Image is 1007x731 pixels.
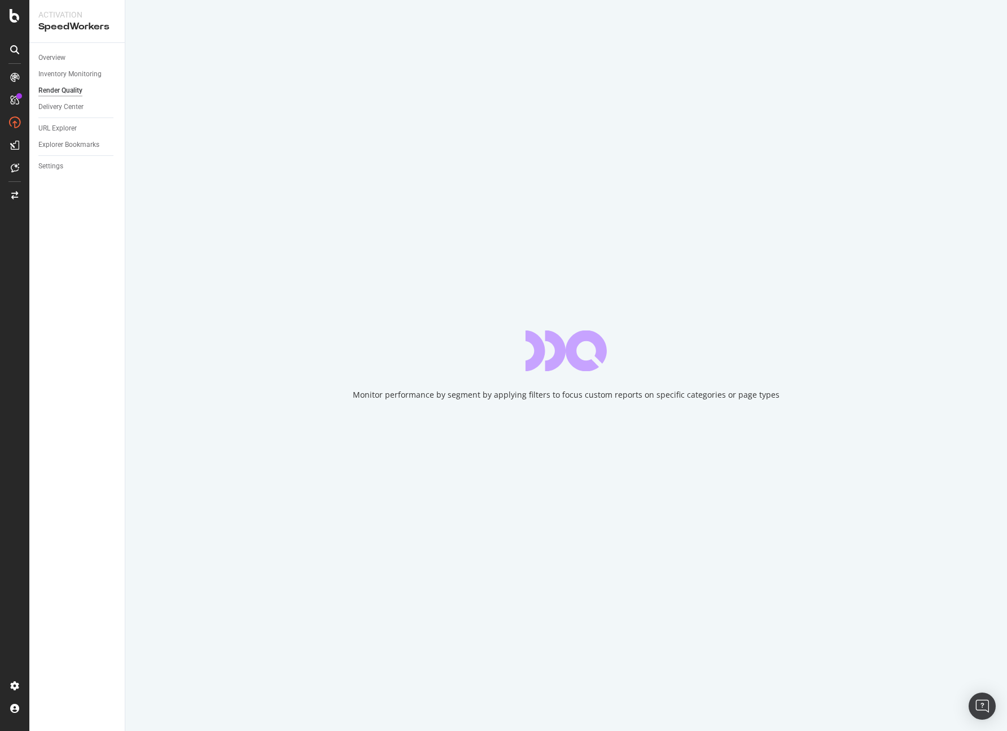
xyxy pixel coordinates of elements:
[38,52,117,64] a: Overview
[38,9,116,20] div: Activation
[38,85,82,97] div: Render Quality
[38,139,117,151] a: Explorer Bookmarks
[38,123,117,134] a: URL Explorer
[526,330,607,371] div: animation
[38,139,99,151] div: Explorer Bookmarks
[38,85,117,97] a: Render Quality
[38,160,117,172] a: Settings
[38,68,102,80] div: Inventory Monitoring
[38,20,116,33] div: SpeedWorkers
[38,101,84,113] div: Delivery Center
[38,123,77,134] div: URL Explorer
[38,52,65,64] div: Overview
[353,389,780,401] div: Monitor performance by segment by applying filters to focus custom reports on specific categories...
[969,693,996,720] div: Open Intercom Messenger
[38,160,63,172] div: Settings
[38,68,117,80] a: Inventory Monitoring
[38,101,117,113] a: Delivery Center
